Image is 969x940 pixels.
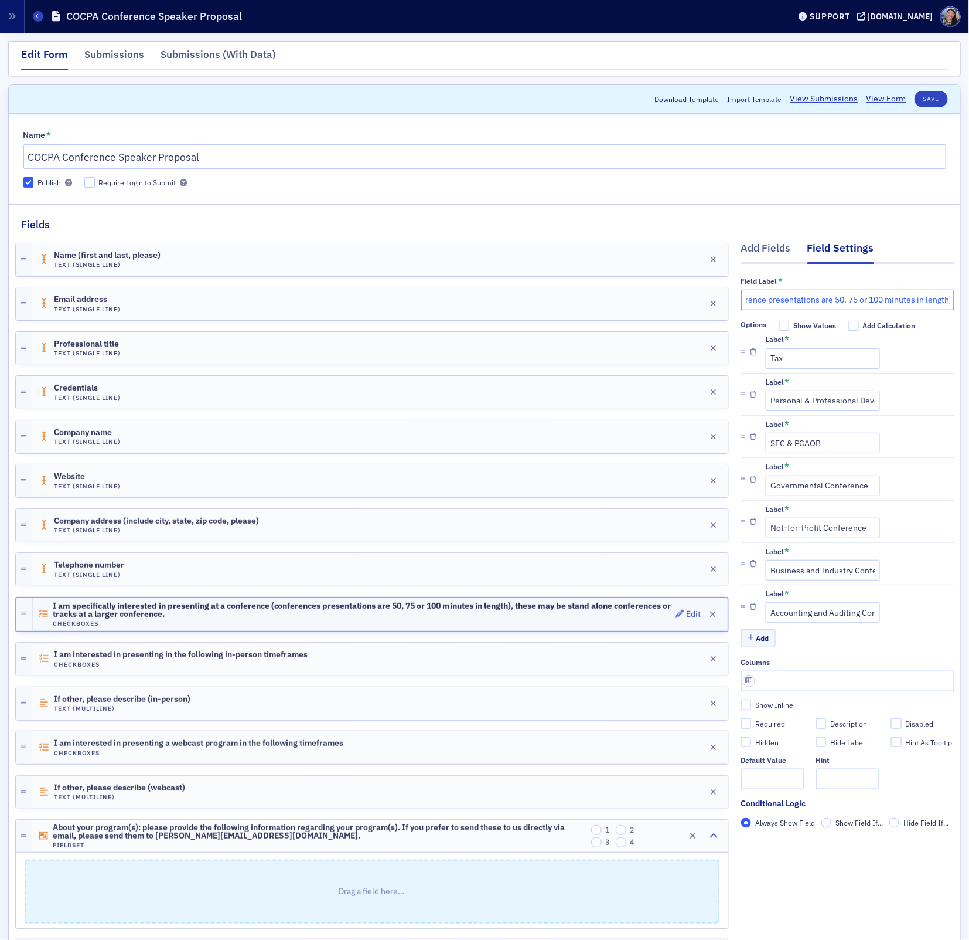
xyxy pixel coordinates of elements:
[766,335,784,344] div: Label
[816,737,827,748] input: Hide Label
[816,756,830,765] div: Hint
[54,428,120,437] span: Company name
[21,47,68,70] div: Edit Form
[741,320,767,331] span: Options
[54,527,259,534] h4: Text (Single Line)
[889,818,900,829] input: Hide Field If...
[741,818,752,829] input: Always Show Field
[940,6,961,27] span: Profile
[161,47,276,69] div: Submissions (With Data)
[630,837,634,847] span: 4
[23,177,34,188] input: Publish
[741,737,752,748] input: Hidden
[766,505,784,514] div: Label
[830,738,865,748] div: Hide Label
[54,561,124,570] span: Telephone number
[755,719,785,729] div: Required
[821,818,832,829] input: Show Field If...
[915,91,948,107] button: Save
[906,719,934,729] div: Disabled
[727,94,782,104] span: Import Template
[591,837,602,848] input: 3
[66,9,242,23] h1: COCPA Conference Speaker Proposal
[755,818,815,827] span: Always Show Field
[891,737,902,748] input: Hint As Tooltip
[53,620,672,627] h4: Checkboxes
[54,483,121,490] h4: Text (Single Line)
[686,611,701,617] div: Edit
[53,602,672,619] span: I am specifically interested in presenting at a conference (conferences presentations are 50, 75 ...
[591,825,602,836] input: 1
[741,658,770,667] div: Columns
[654,94,719,104] button: Download Template
[616,825,626,836] input: 2
[54,517,259,526] span: Company address (include city, state, zip code, please)
[785,335,790,343] abbr: This field is required
[54,472,120,481] span: Website
[741,629,776,647] button: Add
[84,47,144,69] div: Submissions
[848,321,859,331] input: Add Calculation
[54,251,161,260] span: Name (first and last, please)
[54,793,185,801] h4: Text (Multiline)
[830,719,867,729] div: Description
[785,420,790,428] abbr: This field is required
[741,798,806,810] div: Conditional Logic
[778,277,783,285] abbr: This field is required
[790,93,858,105] a: View Submissions
[84,177,95,188] input: Require Login to Submit
[766,462,784,471] div: Label
[54,571,124,579] h4: Text (Single Line)
[906,738,953,748] div: Hint As Tooltip
[54,705,190,712] h4: Text (Multiline)
[807,240,874,264] div: Field Settings
[54,384,120,393] span: Credentials
[785,505,790,513] abbr: This field is required
[26,861,718,922] p: Drag a field here…
[54,340,120,349] span: Professional title
[21,217,50,232] h2: Fields
[857,12,937,21] button: [DOMAIN_NAME]
[54,306,121,313] h4: Text (Single Line)
[793,321,836,331] div: Show Values
[741,756,787,765] div: Default Value
[766,420,784,429] div: Label
[755,738,779,748] div: Hidden
[37,178,61,188] div: Publish
[23,130,46,141] div: Name
[54,739,343,748] span: I am interested in presenting a webcast program in the following timeframes
[53,823,587,841] span: About your program(s): please provide the following information regarding your program(s). If you...
[54,661,308,668] h4: Checkboxes
[46,131,51,139] abbr: This field is required
[810,11,850,22] div: Support
[741,700,752,710] input: Show Inline
[54,394,121,402] h4: Text (Single Line)
[866,93,906,105] a: View Form
[54,650,308,660] span: I am interested in presenting in the following in-person timeframes
[606,837,610,847] span: 3
[741,240,791,262] div: Add Fields
[785,547,790,555] abbr: This field is required
[785,378,790,386] abbr: This field is required
[616,837,626,848] input: 4
[630,825,634,834] span: 2
[54,295,120,304] span: Email address
[53,841,587,849] h4: Fieldset
[54,261,161,269] h4: Text (Single Line)
[741,277,777,286] div: Field Label
[741,718,752,729] input: Required
[903,818,948,827] span: Hide Field If...
[676,606,701,623] button: Edit
[766,589,784,598] div: Label
[785,589,790,598] abbr: This field is required
[779,321,790,331] input: Show Values
[863,321,916,331] div: Add Calculation
[868,11,933,22] div: [DOMAIN_NAME]
[54,783,185,793] span: If other, please describe (webcast)
[99,178,176,188] div: Require Login to Submit
[766,547,784,556] div: Label
[54,749,343,757] h4: Checkboxes
[816,718,827,729] input: Description
[835,818,883,827] span: Show Field If...
[785,462,790,470] abbr: This field is required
